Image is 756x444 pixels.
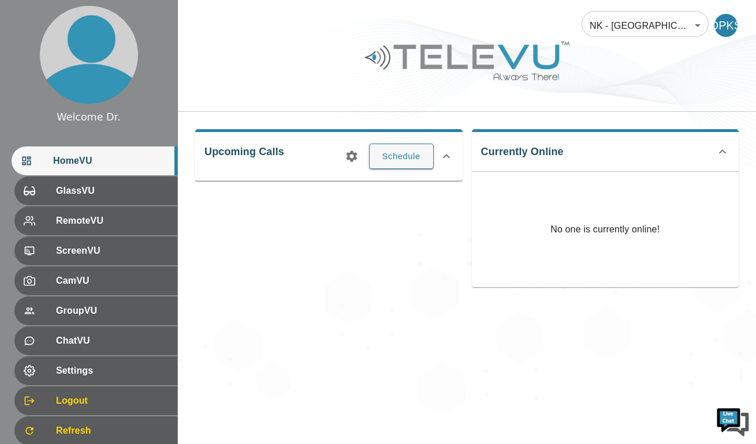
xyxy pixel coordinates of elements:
[14,326,177,355] div: ChatVU
[56,424,168,438] span: Refresh
[56,364,168,378] span: Settings
[582,9,709,42] div: NK - [GEOGRAPHIC_DATA]
[12,146,177,175] div: HomeVU
[56,274,168,288] span: CamVU
[53,154,168,168] span: HomeVU
[14,356,177,385] div: Settings
[56,244,168,258] span: ScreenVU
[14,176,177,205] div: GlassVU
[14,236,177,265] div: ScreenVU
[14,386,177,415] div: Logout
[716,404,750,438] img: Chat Widget
[56,214,168,228] span: RemoteVU
[550,172,660,287] p: No one is currently online!
[363,37,571,85] img: Logo
[56,304,168,318] span: GroupVU
[714,14,738,37] div: DPKS
[369,144,434,169] button: Schedule
[14,266,177,295] div: CamVU
[40,6,138,104] img: profile.png
[57,110,120,125] div: Welcome Dr.
[56,394,168,408] span: Logout
[14,296,177,325] div: GroupVU
[56,334,168,348] span: ChatVU
[56,184,168,198] span: GlassVU
[14,206,177,235] div: RemoteVU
